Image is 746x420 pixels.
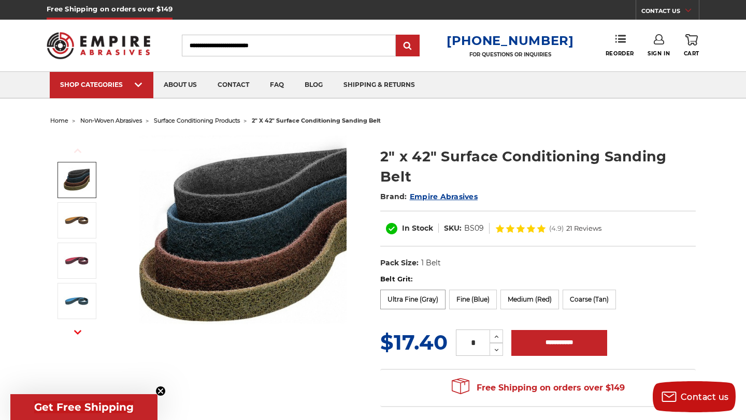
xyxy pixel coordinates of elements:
[464,223,484,234] dd: BS09
[64,288,90,314] img: 2"x42" Fine Surface Conditioning Belt
[380,192,407,201] span: Brand:
[60,81,143,88] div: SHOP CATEGORIES
[47,25,150,66] img: Empire Abrasives
[452,378,625,398] span: Free Shipping on orders over $149
[421,258,441,268] dd: 1 Belt
[648,50,670,57] span: Sign In
[10,394,157,420] div: Get Free ShippingClose teaser
[444,223,462,234] dt: SKU:
[252,117,381,124] span: 2" x 42" surface conditioning sanding belt
[447,51,574,58] p: FOR QUESTIONS OR INQUIRIES
[50,117,68,124] a: home
[606,34,634,56] a: Reorder
[380,146,696,187] h1: 2" x 42" Surface Conditioning Sanding Belt
[64,248,90,274] img: 2"x42" Medium Surface Conditioning Belt
[65,321,90,343] button: Next
[294,72,333,98] a: blog
[402,223,433,233] span: In Stock
[80,117,142,124] a: non-woven abrasives
[64,167,90,193] img: 2"x42" Surface Conditioning Sanding Belts
[380,274,696,284] label: Belt Grit:
[641,5,699,20] a: CONTACT US
[653,381,736,412] button: Contact us
[410,192,478,201] a: Empire Abrasives
[606,50,634,57] span: Reorder
[65,140,90,162] button: Previous
[684,34,699,57] a: Cart
[447,33,574,48] a: [PHONE_NUMBER]
[139,136,347,342] img: 2"x42" Surface Conditioning Sanding Belts
[380,258,419,268] dt: Pack Size:
[260,72,294,98] a: faq
[380,329,448,355] span: $17.40
[566,225,601,232] span: 21 Reviews
[333,72,425,98] a: shipping & returns
[34,401,134,413] span: Get Free Shipping
[155,386,166,396] button: Close teaser
[153,72,207,98] a: about us
[64,207,90,233] img: 2"x42" Coarse Surface Conditioning Belt
[154,117,240,124] a: surface conditioning products
[207,72,260,98] a: contact
[681,392,729,402] span: Contact us
[549,225,564,232] span: (4.9)
[397,36,418,56] input: Submit
[684,50,699,57] span: Cart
